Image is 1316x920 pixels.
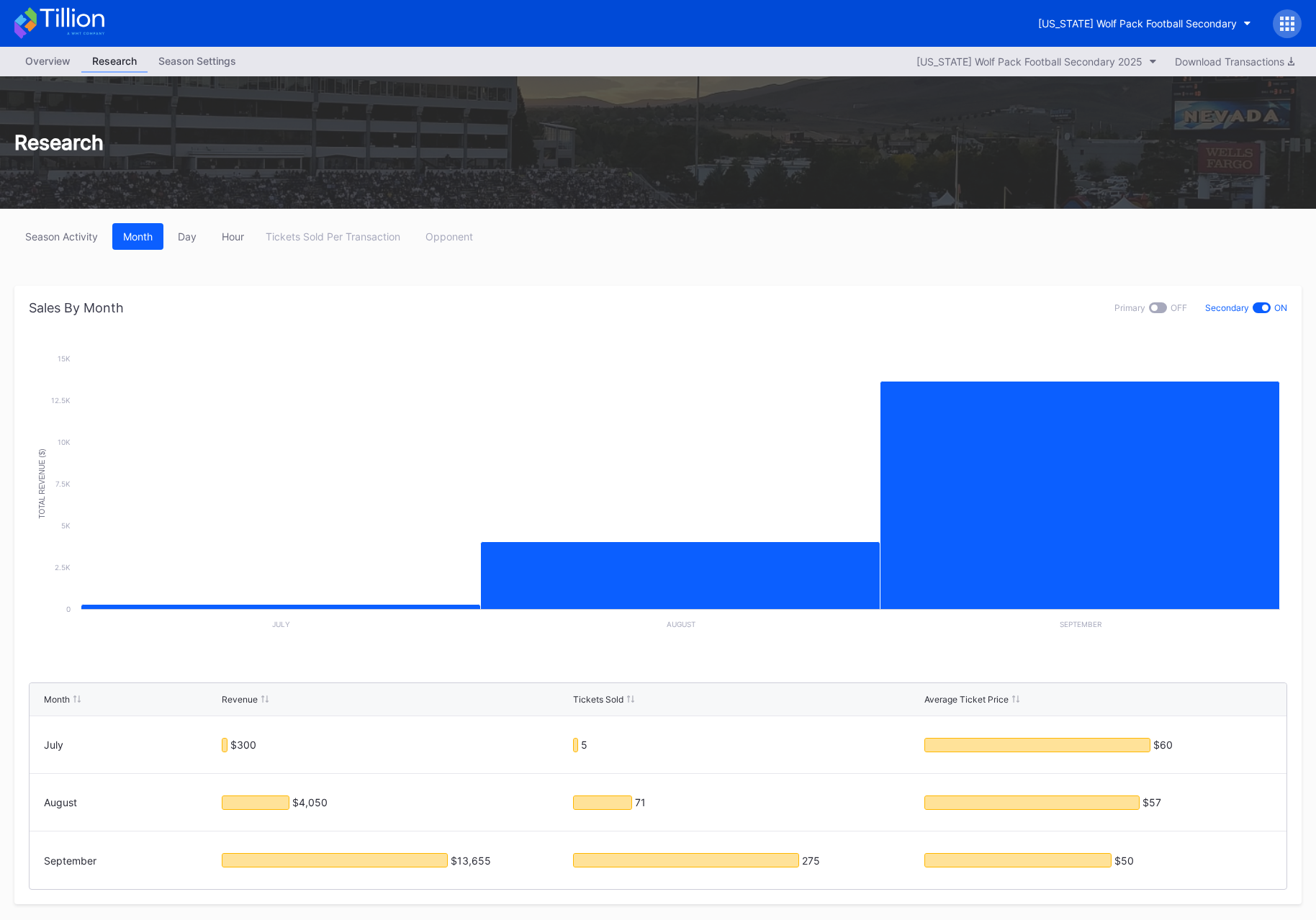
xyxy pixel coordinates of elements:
div: Revenue [222,694,258,705]
button: Hour [211,223,255,250]
button: Download Transactions [1168,52,1302,71]
div: Overview [14,50,81,71]
div: $57 [1143,796,1161,809]
div: Month [44,694,70,705]
div: September [44,854,218,867]
div: August [44,796,218,808]
div: $60 [1153,739,1173,752]
div: $300 [230,739,256,752]
text: 2.5k [55,563,71,572]
text: 15k [58,354,71,363]
div: 5 [581,739,587,752]
text: 0 [66,605,71,613]
svg: Chart title [29,351,1287,639]
div: Season Activity [25,230,98,243]
text: July [272,620,290,628]
div: Month [123,230,153,243]
text: 10k [58,438,71,446]
text: September [1060,620,1102,628]
button: Season Activity [14,223,109,250]
button: [US_STATE] Wolf Pack Football Secondary [1027,10,1262,37]
div: Sales By Month [29,300,124,315]
a: Research [81,50,148,73]
div: Season Settings [148,50,247,71]
button: [US_STATE] Wolf Pack Football Secondary 2025 [909,52,1164,71]
div: [US_STATE] Wolf Pack Football Secondary 2025 [916,55,1143,68]
text: 5k [61,521,71,530]
div: Secondary ON [1205,300,1287,315]
div: Download Transactions [1175,55,1294,68]
div: Tickets Sold [573,694,623,705]
div: [US_STATE] Wolf Pack Football Secondary [1038,17,1237,30]
div: $4,050 [292,796,328,809]
div: Average Ticket Price [924,694,1009,705]
button: Day [167,223,207,250]
div: Hour [222,230,244,243]
div: July [44,739,218,751]
div: $50 [1114,854,1134,867]
text: August [667,620,695,628]
a: Season Settings [148,50,247,73]
div: $13,655 [451,854,491,867]
text: 12.5k [51,396,71,405]
div: 71 [635,796,646,809]
div: Day [178,230,197,243]
div: Primary OFF [1114,300,1187,315]
button: Month [112,223,163,250]
text: Total Revenue ($) [38,448,46,518]
text: 7.5k [55,479,71,488]
a: Overview [14,50,81,73]
div: 275 [802,854,820,867]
